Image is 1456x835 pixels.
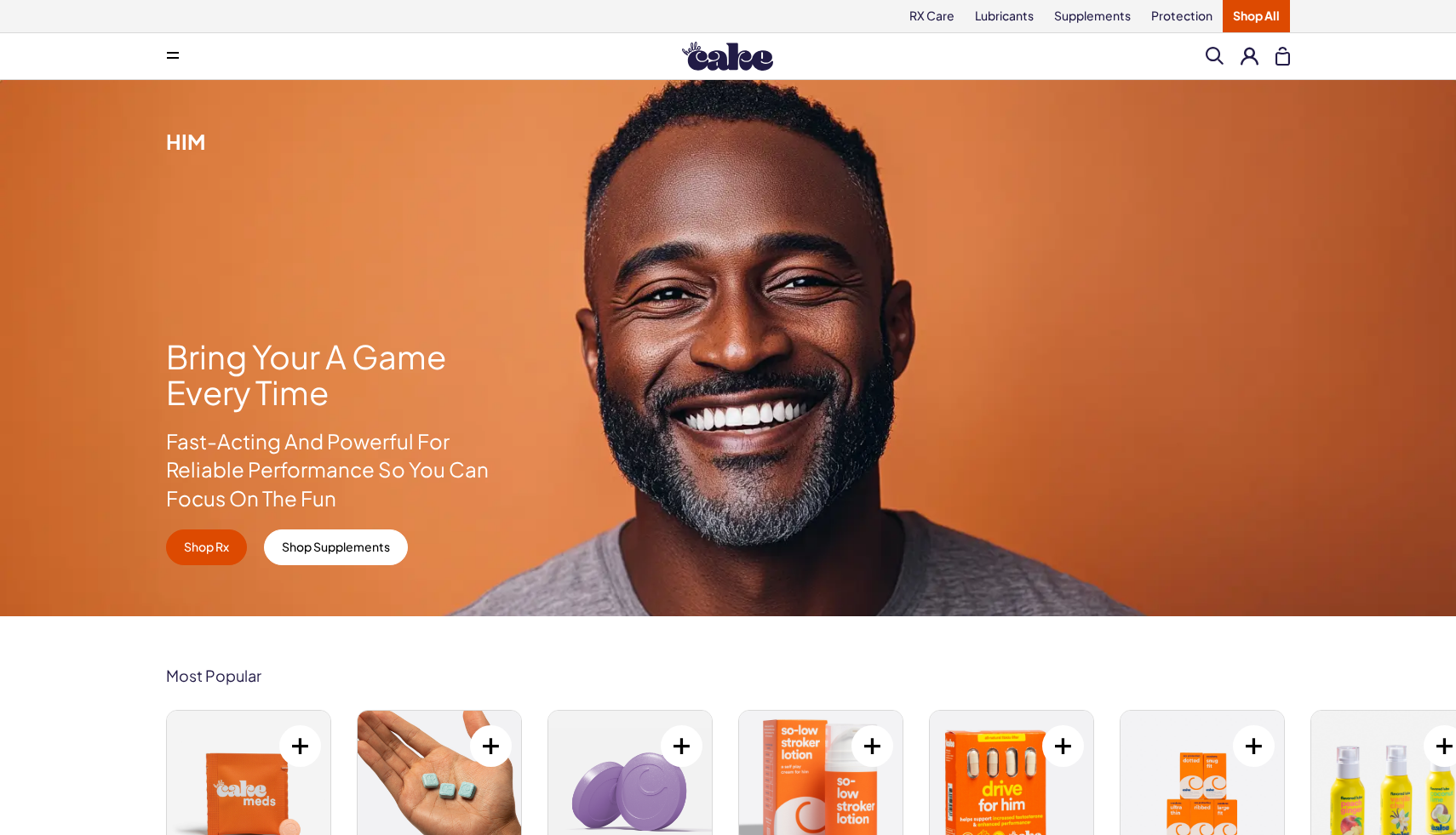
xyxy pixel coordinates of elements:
[166,427,491,513] p: Fast-Acting And Powerful For Reliable Performance So You Can Focus On The Fun
[166,129,205,154] span: Him
[682,42,773,71] img: Hello Cake
[166,529,247,565] a: Shop Rx
[264,529,408,565] a: Shop Supplements
[166,339,491,410] h1: Bring Your A Game Every Time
